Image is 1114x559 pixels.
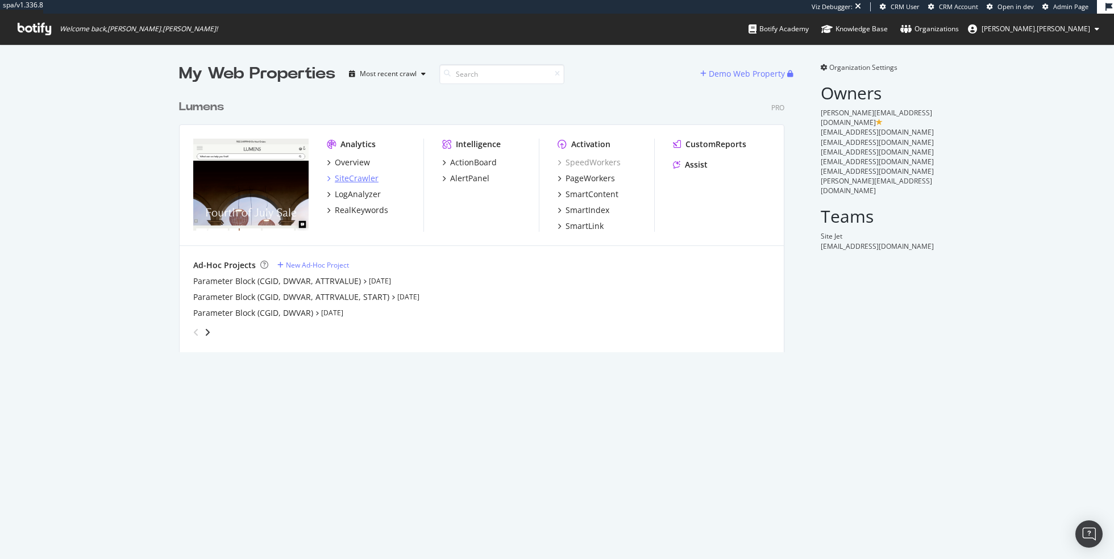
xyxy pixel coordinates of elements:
a: CRM Account [928,2,978,11]
a: SmartLink [558,220,604,232]
div: PageWorkers [566,173,615,184]
a: Organizations [900,14,959,44]
a: LogAnalyzer [327,189,381,200]
a: Overview [327,157,370,168]
a: Parameter Block (CGID, DWVAR, ATTRVALUE, START) [193,291,389,303]
div: Botify Academy [749,23,809,35]
a: RealKeywords [327,205,388,216]
img: www.lumens.com [193,139,309,231]
h2: Owners [821,84,935,102]
a: [DATE] [369,276,391,286]
div: Viz Debugger: [812,2,853,11]
div: AlertPanel [450,173,489,184]
a: CustomReports [673,139,746,150]
div: Activation [571,139,610,150]
a: CRM User [880,2,920,11]
a: ActionBoard [442,157,497,168]
div: Organizations [900,23,959,35]
a: Demo Web Property [700,69,787,78]
div: Demo Web Property [709,68,785,80]
div: angle-right [203,327,211,338]
a: Parameter Block (CGID, DWVAR) [193,307,313,319]
div: SmartIndex [566,205,609,216]
span: [EMAIL_ADDRESS][DOMAIN_NAME] [821,127,934,137]
span: Open in dev [997,2,1034,11]
div: Lumens [179,99,224,115]
div: Intelligence [456,139,501,150]
button: Most recent crawl [344,65,430,83]
a: SmartIndex [558,205,609,216]
button: Demo Web Property [700,65,787,83]
span: [PERSON_NAME][EMAIL_ADDRESS][DOMAIN_NAME] [821,108,932,127]
div: SiteCrawler [335,173,379,184]
a: Open in dev [987,2,1034,11]
span: Welcome back, [PERSON_NAME].[PERSON_NAME] ! [60,24,218,34]
a: Parameter Block (CGID, DWVAR, ATTRVALUE) [193,276,361,287]
div: SmartLink [566,220,604,232]
a: [DATE] [321,308,343,318]
div: My Web Properties [179,62,335,85]
a: AlertPanel [442,173,489,184]
div: angle-left [189,323,203,341]
span: [EMAIL_ADDRESS][DOMAIN_NAME] [821,137,934,147]
button: [PERSON_NAME].[PERSON_NAME] [959,20,1108,38]
div: CustomReports [685,139,746,150]
span: [EMAIL_ADDRESS][DOMAIN_NAME] [821,147,934,157]
a: Admin Page [1042,2,1088,11]
a: [DATE] [397,292,419,302]
a: SpeedWorkers [558,157,621,168]
h2: Teams [821,207,935,226]
span: ryan.flanagan [982,24,1090,34]
div: grid [179,85,793,352]
a: Lumens [179,99,228,115]
a: SiteCrawler [327,173,379,184]
div: ActionBoard [450,157,497,168]
span: Organization Settings [829,62,897,72]
a: Botify Academy [749,14,809,44]
div: New Ad-Hoc Project [286,260,349,270]
div: Knowledge Base [821,23,888,35]
div: RealKeywords [335,205,388,216]
span: CRM User [891,2,920,11]
span: [PERSON_NAME][EMAIL_ADDRESS][DOMAIN_NAME] [821,176,932,195]
div: Open Intercom Messenger [1075,520,1103,548]
div: SmartContent [566,189,618,200]
div: Analytics [340,139,376,150]
a: PageWorkers [558,173,615,184]
div: LogAnalyzer [335,189,381,200]
span: [EMAIL_ADDRESS][DOMAIN_NAME] [821,241,934,251]
span: Admin Page [1053,2,1088,11]
div: Pro [771,103,784,112]
span: CRM Account [939,2,978,11]
a: Knowledge Base [821,14,888,44]
span: [EMAIL_ADDRESS][DOMAIN_NAME] [821,157,934,166]
span: [EMAIL_ADDRESS][DOMAIN_NAME] [821,166,934,176]
input: Search [439,64,564,84]
div: Overview [335,157,370,168]
div: Ad-Hoc Projects [193,260,256,271]
div: Most recent crawl [360,70,417,77]
div: Assist [685,159,708,170]
a: SmartContent [558,189,618,200]
a: Assist [673,159,708,170]
div: Site Jet [821,231,935,241]
a: New Ad-Hoc Project [277,260,349,270]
